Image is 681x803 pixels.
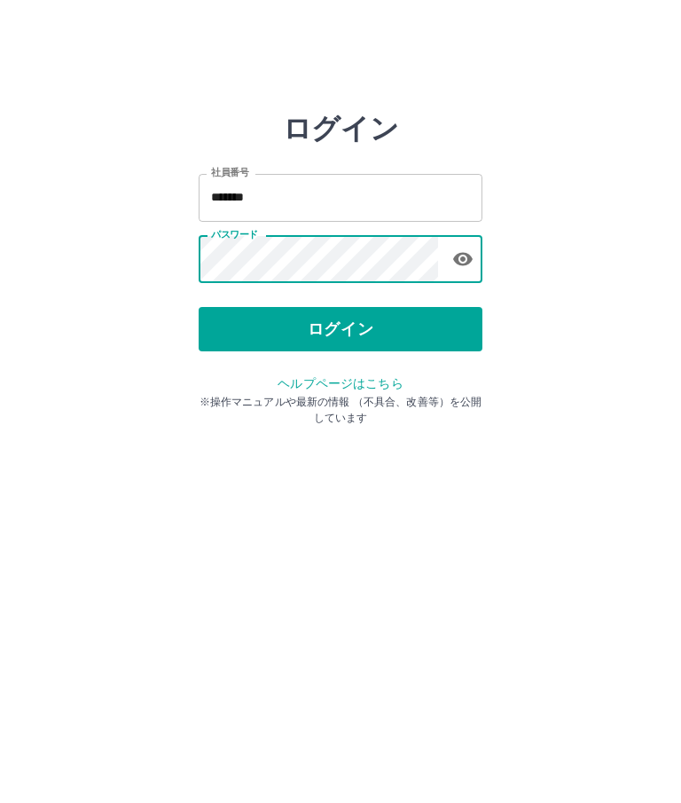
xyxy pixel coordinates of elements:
h2: ログイン [283,112,399,146]
label: パスワード [211,228,258,241]
a: ヘルプページはこちら [278,376,403,390]
button: ログイン [199,307,482,351]
label: 社員番号 [211,166,248,179]
p: ※操作マニュアルや最新の情報 （不具合、改善等）を公開しています [199,394,482,426]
